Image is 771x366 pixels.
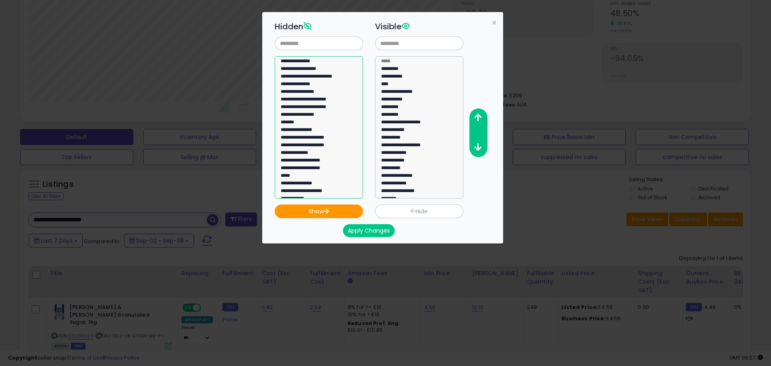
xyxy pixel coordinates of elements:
h3: Hidden [275,20,363,33]
span: × [492,17,497,29]
button: Hide [375,204,463,218]
h3: Visible [375,20,463,33]
button: Apply Changes [343,224,395,237]
button: Show [275,204,363,218]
